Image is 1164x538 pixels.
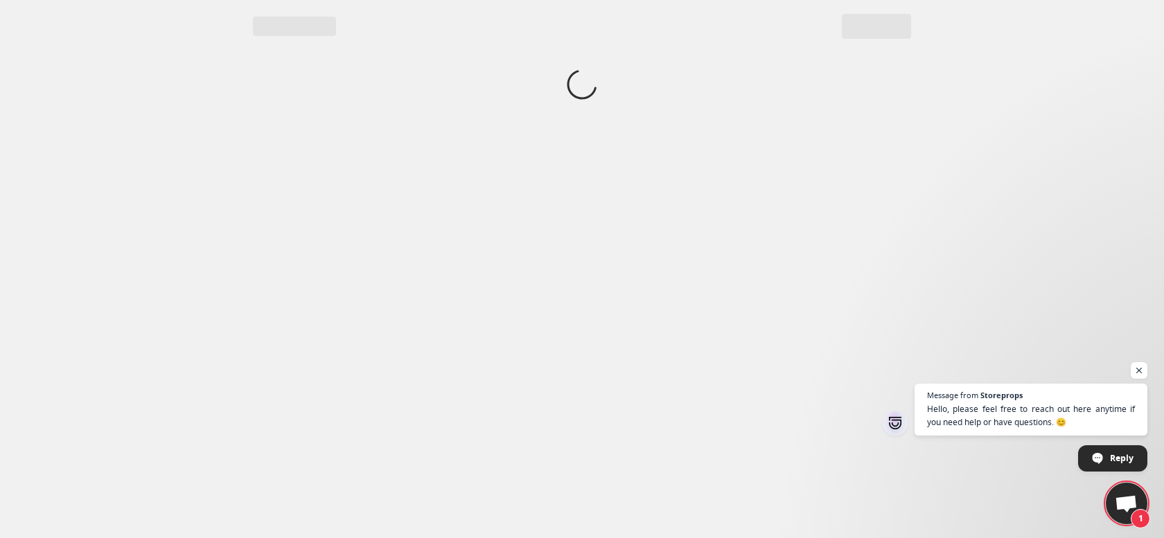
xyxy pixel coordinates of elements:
[1106,483,1147,524] div: Open chat
[927,391,978,399] span: Message from
[1110,446,1134,470] span: Reply
[1131,509,1150,528] span: 1
[980,391,1023,399] span: Storeprops
[927,402,1135,429] span: Hello, please feel free to reach out here anytime if you need help or have questions. 😊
